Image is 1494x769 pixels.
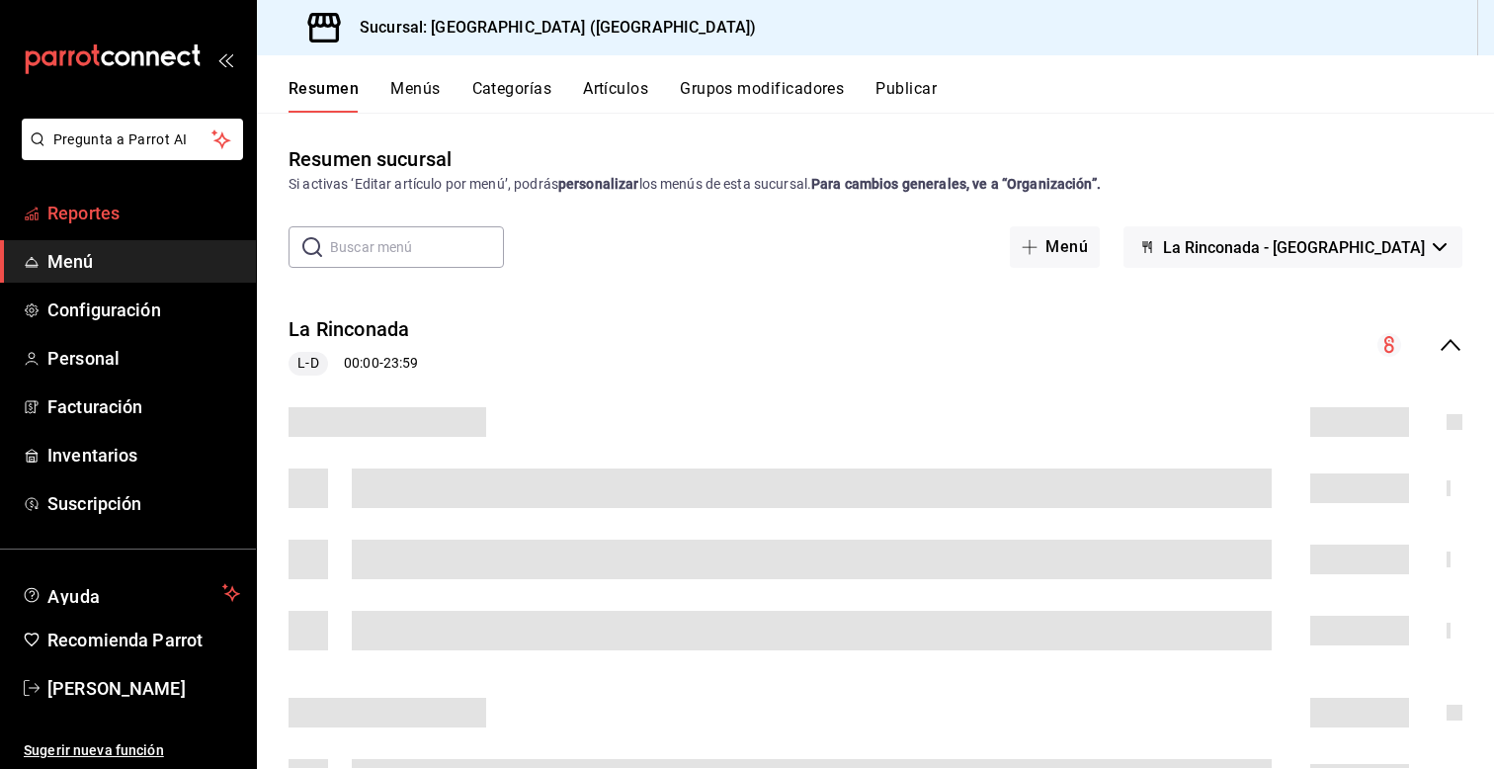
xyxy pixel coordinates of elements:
button: La Rinconada - [GEOGRAPHIC_DATA] [1123,226,1462,268]
button: Publicar [875,79,937,113]
span: Sugerir nueva función [24,740,240,761]
span: Reportes [47,200,240,226]
span: La Rinconada - [GEOGRAPHIC_DATA] [1163,238,1425,257]
input: Buscar menú [330,227,504,267]
span: Configuración [47,297,240,323]
button: open_drawer_menu [217,51,233,67]
h3: Sucursal: [GEOGRAPHIC_DATA] ([GEOGRAPHIC_DATA]) [344,16,756,40]
span: Inventarios [47,442,240,469]
span: Recomienda Parrot [47,627,240,653]
button: Categorías [472,79,552,113]
button: Pregunta a Parrot AI [22,119,243,160]
div: collapse-menu-row [257,299,1494,391]
span: [PERSON_NAME] [47,675,240,702]
a: Pregunta a Parrot AI [14,143,243,164]
div: navigation tabs [289,79,1494,113]
strong: Para cambios generales, ve a “Organización”. [811,176,1101,192]
div: 00:00 - 23:59 [289,352,418,376]
span: Personal [47,345,240,372]
span: Menú [47,248,240,275]
span: Facturación [47,393,240,420]
span: Pregunta a Parrot AI [53,129,212,150]
button: Grupos modificadores [680,79,844,113]
span: Suscripción [47,490,240,517]
span: Ayuda [47,581,214,605]
button: Menú [1010,226,1100,268]
div: Resumen sucursal [289,144,452,174]
button: Artículos [583,79,648,113]
strong: personalizar [558,176,639,192]
span: L-D [290,353,326,374]
button: La Rinconada [289,315,410,344]
div: Si activas ‘Editar artículo por menú’, podrás los menús de esta sucursal. [289,174,1462,195]
button: Menús [390,79,440,113]
button: Resumen [289,79,359,113]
